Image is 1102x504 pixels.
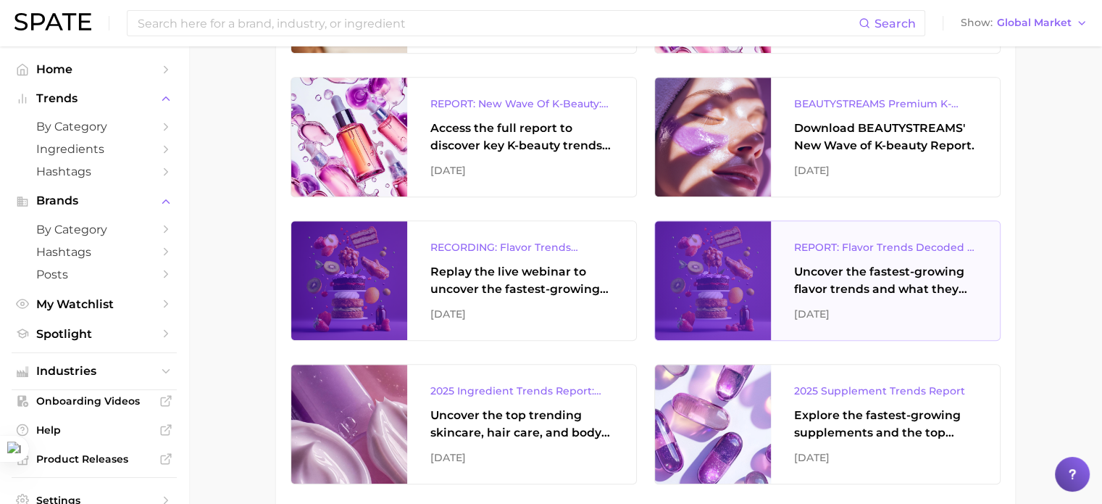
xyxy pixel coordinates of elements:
a: Hashtags [12,160,177,183]
button: ShowGlobal Market [957,14,1091,33]
img: SPATE [14,13,91,30]
span: Spotlight [36,327,152,341]
a: RECORDING: Flavor Trends Decoded - What's New & What's Next According to TikTok & GoogleReplay th... [291,220,637,341]
a: by Category [12,218,177,241]
span: Posts [36,268,152,281]
div: Download BEAUTYSTREAMS' New Wave of K-beauty Report. [794,120,977,154]
span: Trends [36,92,152,105]
div: [DATE] [430,162,613,179]
div: [DATE] [794,162,977,179]
span: Help [36,424,152,437]
span: Global Market [997,19,1072,27]
span: Home [36,62,152,76]
div: 2025 Ingredient Trends Report: The Ingredients Defining Beauty in [DATE] [430,382,613,400]
input: Search here for a brand, industry, or ingredient [136,11,859,36]
button: Trends [12,88,177,110]
button: Industries [12,360,177,382]
a: Help [12,419,177,441]
span: Hashtags [36,165,152,178]
div: [DATE] [794,449,977,466]
a: BEAUTYSTREAMS Premium K-beauty Trends ReportDownload BEAUTYSTREAMS' New Wave of K-beauty Report.[... [654,77,1001,197]
a: Home [12,58,177,80]
div: Uncover the fastest-growing flavor trends and what they signal about evolving consumer tastes. [794,263,977,298]
a: Spotlight [12,323,177,345]
div: Uncover the top trending skincare, hair care, and body care ingredients capturing attention on Go... [430,407,613,442]
div: RECORDING: Flavor Trends Decoded - What's New & What's Next According to TikTok & Google [430,239,613,256]
span: by Category [36,223,152,236]
a: Posts [12,263,177,286]
span: Product Releases [36,453,152,466]
div: REPORT: Flavor Trends Decoded - What's New & What's Next According to TikTok & Google [794,239,977,256]
div: BEAUTYSTREAMS Premium K-beauty Trends Report [794,95,977,112]
a: Product Releases [12,448,177,470]
span: Hashtags [36,245,152,259]
a: Onboarding Videos [12,390,177,412]
span: My Watchlist [36,297,152,311]
button: Brands [12,190,177,212]
span: Search [874,17,916,30]
span: Onboarding Videos [36,394,152,408]
div: [DATE] [430,449,613,466]
div: [DATE] [430,305,613,323]
div: Replay the live webinar to uncover the fastest-growing flavor trends and what they signal about e... [430,263,613,298]
a: Hashtags [12,241,177,263]
span: Brands [36,194,152,207]
div: [DATE] [794,305,977,323]
div: Explore the fastest-growing supplements and the top wellness concerns driving consumer demand [794,407,977,442]
a: 2025 Ingredient Trends Report: The Ingredients Defining Beauty in [DATE]Uncover the top trending ... [291,364,637,484]
a: My Watchlist [12,293,177,315]
a: Ingredients [12,138,177,160]
div: REPORT: New Wave Of K-Beauty: [GEOGRAPHIC_DATA]’s Trending Innovations In Skincare & Color Cosmetics [430,95,613,112]
span: Ingredients [36,142,152,156]
a: 2025 Supplement Trends ReportExplore the fastest-growing supplements and the top wellness concern... [654,364,1001,484]
span: Show [961,19,993,27]
div: Access the full report to discover key K-beauty trends influencing [DATE] beauty market [430,120,613,154]
span: Industries [36,365,152,378]
div: 2025 Supplement Trends Report [794,382,977,400]
span: by Category [36,120,152,133]
a: REPORT: Flavor Trends Decoded - What's New & What's Next According to TikTok & GoogleUncover the ... [654,220,1001,341]
a: by Category [12,115,177,138]
a: REPORT: New Wave Of K-Beauty: [GEOGRAPHIC_DATA]’s Trending Innovations In Skincare & Color Cosmet... [291,77,637,197]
